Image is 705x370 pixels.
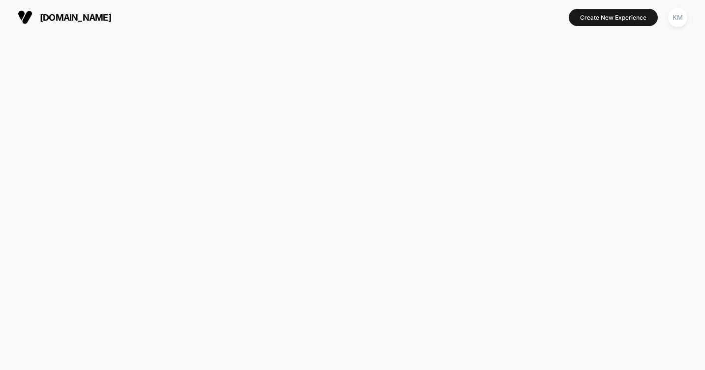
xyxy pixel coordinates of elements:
[18,10,32,25] img: Visually logo
[40,12,111,23] span: [DOMAIN_NAME]
[569,9,658,26] button: Create New Experience
[668,8,687,27] div: KM
[15,9,114,25] button: [DOMAIN_NAME]
[665,7,690,28] button: KM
